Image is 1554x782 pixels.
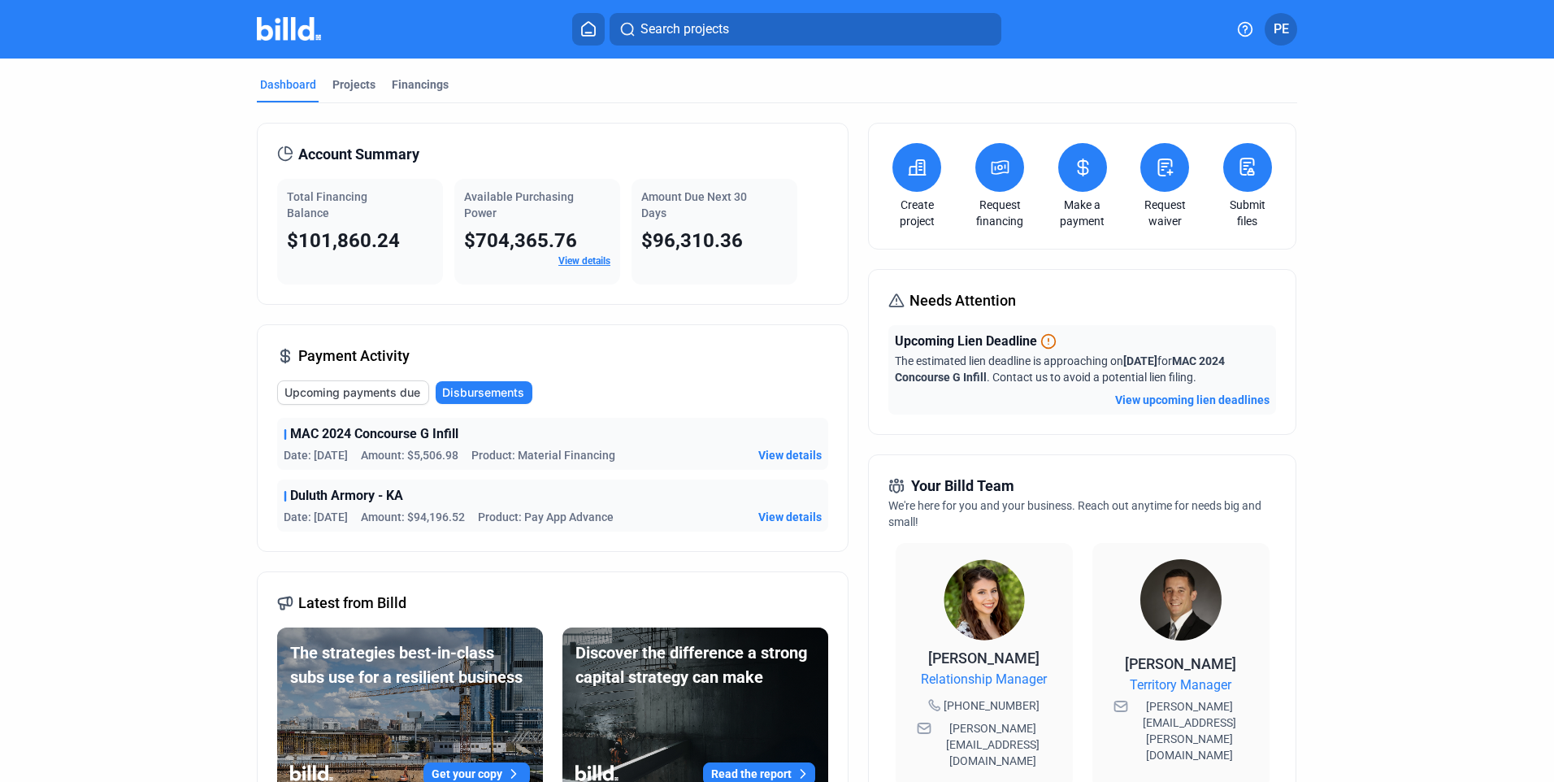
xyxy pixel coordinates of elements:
span: Territory Manager [1130,676,1231,695]
span: Disbursements [442,384,524,401]
span: [PERSON_NAME] [1125,655,1236,672]
span: Upcoming Lien Deadline [895,332,1037,351]
span: $704,365.76 [464,229,577,252]
span: $96,310.36 [641,229,743,252]
button: PE [1265,13,1297,46]
a: View details [558,255,610,267]
span: Account Summary [298,143,419,166]
span: [PHONE_NUMBER] [944,697,1040,714]
span: Date: [DATE] [284,509,348,525]
span: Amount: $5,506.98 [361,447,458,463]
span: [PERSON_NAME][EMAIL_ADDRESS][PERSON_NAME][DOMAIN_NAME] [1131,698,1248,763]
img: Relationship Manager [944,559,1025,641]
button: Search projects [610,13,1001,46]
span: We're here for you and your business. Reach out anytime for needs big and small! [888,499,1261,528]
a: Submit files [1219,197,1276,229]
span: Needs Attention [909,289,1016,312]
span: Your Billd Team [911,475,1014,497]
div: Dashboard [260,76,316,93]
span: Relationship Manager [921,670,1047,689]
a: Request waiver [1136,197,1193,229]
button: View details [758,509,822,525]
div: Discover the difference a strong capital strategy can make [575,641,815,689]
a: Request financing [971,197,1028,229]
span: Duluth Armory - KA [290,486,403,506]
a: Make a payment [1054,197,1111,229]
span: $101,860.24 [287,229,400,252]
span: Latest from Billd [298,592,406,615]
span: Available Purchasing Power [464,190,574,219]
button: View upcoming lien deadlines [1115,392,1270,408]
span: [PERSON_NAME][EMAIL_ADDRESS][DOMAIN_NAME] [935,720,1052,769]
button: Disbursements [436,381,532,404]
span: Product: Pay App Advance [478,509,614,525]
span: PE [1274,20,1289,39]
span: Search projects [640,20,729,39]
span: [PERSON_NAME] [928,649,1040,667]
span: Payment Activity [298,345,410,367]
span: MAC 2024 Concourse G Infill [290,424,458,444]
div: The strategies best-in-class subs use for a resilient business [290,641,530,689]
span: Total Financing Balance [287,190,367,219]
span: Date: [DATE] [284,447,348,463]
span: Upcoming payments due [284,384,420,401]
span: The estimated lien deadline is approaching on for . Contact us to avoid a potential lien filing. [895,354,1225,384]
span: Product: Material Financing [471,447,615,463]
div: Financings [392,76,449,93]
span: [DATE] [1123,354,1157,367]
button: View details [758,447,822,463]
img: Billd Company Logo [257,17,321,41]
button: Upcoming payments due [277,380,429,405]
img: Territory Manager [1140,559,1222,641]
span: Amount: $94,196.52 [361,509,465,525]
a: Create project [888,197,945,229]
span: Amount Due Next 30 Days [641,190,747,219]
div: Projects [332,76,375,93]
